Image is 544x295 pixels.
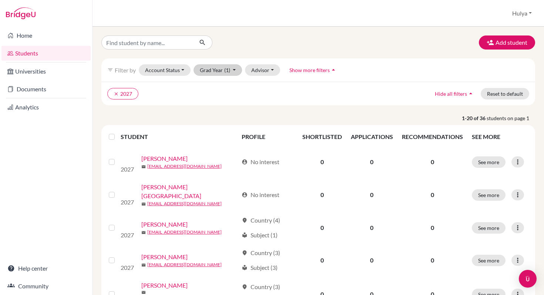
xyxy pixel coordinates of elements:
a: Universities [1,64,91,79]
span: location_on [242,231,248,237]
div: Country (3) [242,264,280,273]
button: Hulya [509,6,535,20]
p: 2027 [121,164,167,173]
button: Grad Year(1) [194,64,242,76]
td: 0 [298,226,346,258]
p: 2027 [121,204,164,213]
th: APPLICATIONS [346,128,397,146]
span: mail [173,159,178,164]
a: Students [1,46,91,61]
td: 0 [346,226,397,258]
button: Reset to default [481,88,529,99]
button: Advisor [245,64,280,76]
td: 0 [346,181,397,226]
span: mail [168,272,172,276]
img: Carpenter, Hana Julie [121,230,135,245]
img: Chen, Weiyan [121,267,162,276]
img: Belanger, Aimee [121,155,167,164]
i: filter_list [107,67,113,73]
span: Filter by [115,67,136,74]
th: SHORTLISTED [298,128,346,146]
button: See more [472,158,506,169]
span: Show more filters [289,67,330,73]
span: account_circle [242,200,248,206]
th: SEE MORE [467,128,532,146]
a: [PERSON_NAME][GEOGRAPHIC_DATA] [170,186,238,203]
a: Community [1,279,91,294]
p: 0 [402,271,463,280]
strong: 1-20 of 36 [462,114,487,122]
i: clear [114,91,119,96]
input: Find student by name... [101,35,193,50]
span: (1) [224,67,230,73]
div: Subject (1) [242,245,278,254]
div: No interest [242,199,279,208]
div: Country (4) [242,230,280,239]
td: 0 [346,258,397,294]
a: [EMAIL_ADDRESS][DOMAIN_NAME] [169,276,238,289]
p: 2027 [121,276,162,285]
td: 0 [346,146,397,181]
span: mail [170,204,174,208]
img: Bridge-U [6,7,36,19]
td: 0 [298,146,346,181]
div: Subject (3) [242,279,278,288]
a: [EMAIL_ADDRESS][DOMAIN_NAME] [175,163,238,177]
span: Hide all filters [435,91,467,97]
div: Open Intercom Messenger [519,270,537,288]
button: See more [472,198,506,209]
a: Help center [1,261,91,276]
th: PROFILE [237,128,298,146]
i: arrow_drop_up [467,90,474,97]
td: 0 [298,181,346,226]
p: 0 [402,199,463,208]
a: [PERSON_NAME] [173,150,219,159]
a: Analytics [1,100,91,115]
span: mail [141,244,146,249]
a: [EMAIL_ADDRESS][DOMAIN_NAME] [147,243,222,250]
button: See more [472,236,506,248]
span: location_on [242,265,248,271]
button: Add student [479,35,535,50]
td: 0 [298,258,346,294]
a: Documents [1,82,91,96]
span: local_library [242,280,248,286]
th: STUDENT [121,128,237,146]
span: students on page 1 [487,114,535,122]
button: Show more filtersarrow_drop_up [283,64,343,76]
a: [PERSON_NAME] [168,262,214,271]
div: No interest [242,159,279,168]
img: Bennur, Sanika [121,195,164,204]
span: local_library [242,246,248,252]
a: [PERSON_NAME] [141,234,188,243]
button: Account Status [139,64,191,76]
button: See more [472,270,506,282]
a: [EMAIL_ADDRESS][DOMAIN_NAME] [171,208,238,221]
th: RECOMMENDATIONS [397,128,467,146]
span: account_circle [242,160,248,166]
p: 0 [402,159,463,168]
button: Hide all filtersarrow_drop_up [429,88,481,99]
p: 2027 [121,245,135,254]
i: arrow_drop_up [330,66,337,74]
a: Home [1,28,91,43]
button: clear2027 [107,88,138,99]
p: 0 [402,237,463,246]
